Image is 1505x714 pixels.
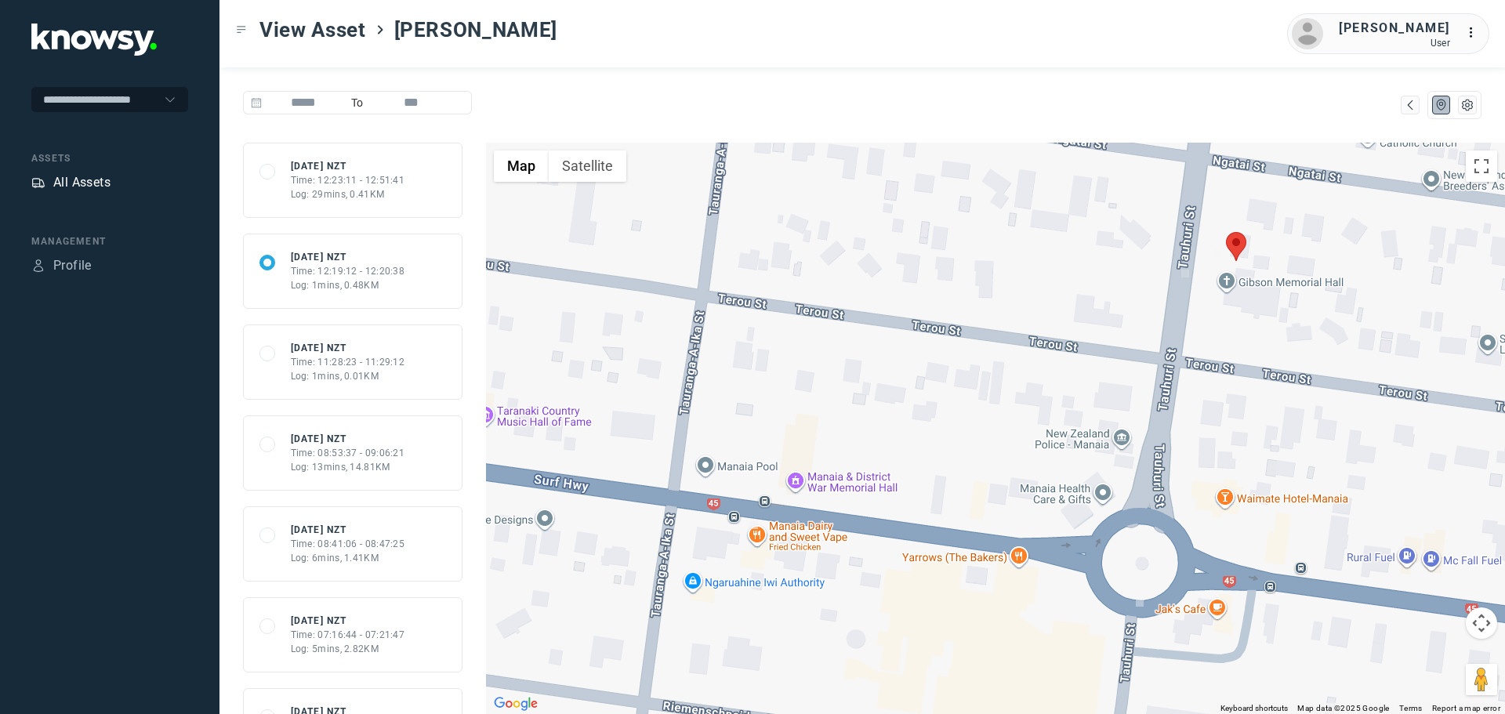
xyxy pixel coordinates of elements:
div: [PERSON_NAME] [1339,19,1450,38]
div: Log: 5mins, 2.82KM [291,642,405,656]
div: Log: 6mins, 1.41KM [291,551,405,565]
div: All Assets [53,173,111,192]
div: Log: 29mins, 0.41KM [291,187,405,201]
div: : [1466,24,1485,42]
div: Assets [31,176,45,190]
div: Time: 12:19:12 - 12:20:38 [291,264,405,278]
div: [DATE] NZT [291,614,405,628]
div: [DATE] NZT [291,523,405,537]
div: Log: 1mins, 0.48KM [291,278,405,292]
div: Time: 08:41:06 - 08:47:25 [291,537,405,551]
div: Time: 12:23:11 - 12:51:41 [291,173,405,187]
button: Keyboard shortcuts [1220,703,1288,714]
a: Report a map error [1432,704,1500,712]
img: Application Logo [31,24,157,56]
span: [PERSON_NAME] [394,16,557,44]
div: > [374,24,386,36]
span: Map data ©2025 Google [1297,704,1389,712]
div: Log: 13mins, 14.81KM [291,460,405,474]
a: Open this area in Google Maps (opens a new window) [490,694,542,714]
div: Profile [53,256,92,275]
img: avatar.png [1292,18,1323,49]
div: Map [1403,98,1417,112]
div: List [1460,98,1474,112]
a: Terms (opens in new tab) [1399,704,1423,712]
div: [DATE] NZT [291,159,405,173]
tspan: ... [1467,27,1482,38]
div: Time: 11:28:23 - 11:29:12 [291,355,405,369]
span: To [345,91,370,114]
div: [DATE] NZT [291,250,405,264]
span: View Asset [259,16,366,44]
div: Management [31,234,188,248]
div: Assets [31,151,188,165]
div: : [1466,24,1485,45]
div: [DATE] NZT [291,341,405,355]
div: Time: 07:16:44 - 07:21:47 [291,628,405,642]
button: Toggle fullscreen view [1466,150,1497,182]
div: Profile [31,259,45,273]
div: [DATE] NZT [291,432,405,446]
a: ProfileProfile [31,256,92,275]
div: Log: 1mins, 0.01KM [291,369,405,383]
img: Google [490,694,542,714]
a: AssetsAll Assets [31,173,111,192]
div: User [1339,38,1450,49]
button: Map camera controls [1466,607,1497,639]
div: Map [1434,98,1449,112]
button: Show street map [494,150,549,182]
button: Show satellite imagery [549,150,626,182]
button: Drag Pegman onto the map to open Street View [1466,664,1497,695]
div: Time: 08:53:37 - 09:06:21 [291,446,405,460]
div: Toggle Menu [236,24,247,35]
